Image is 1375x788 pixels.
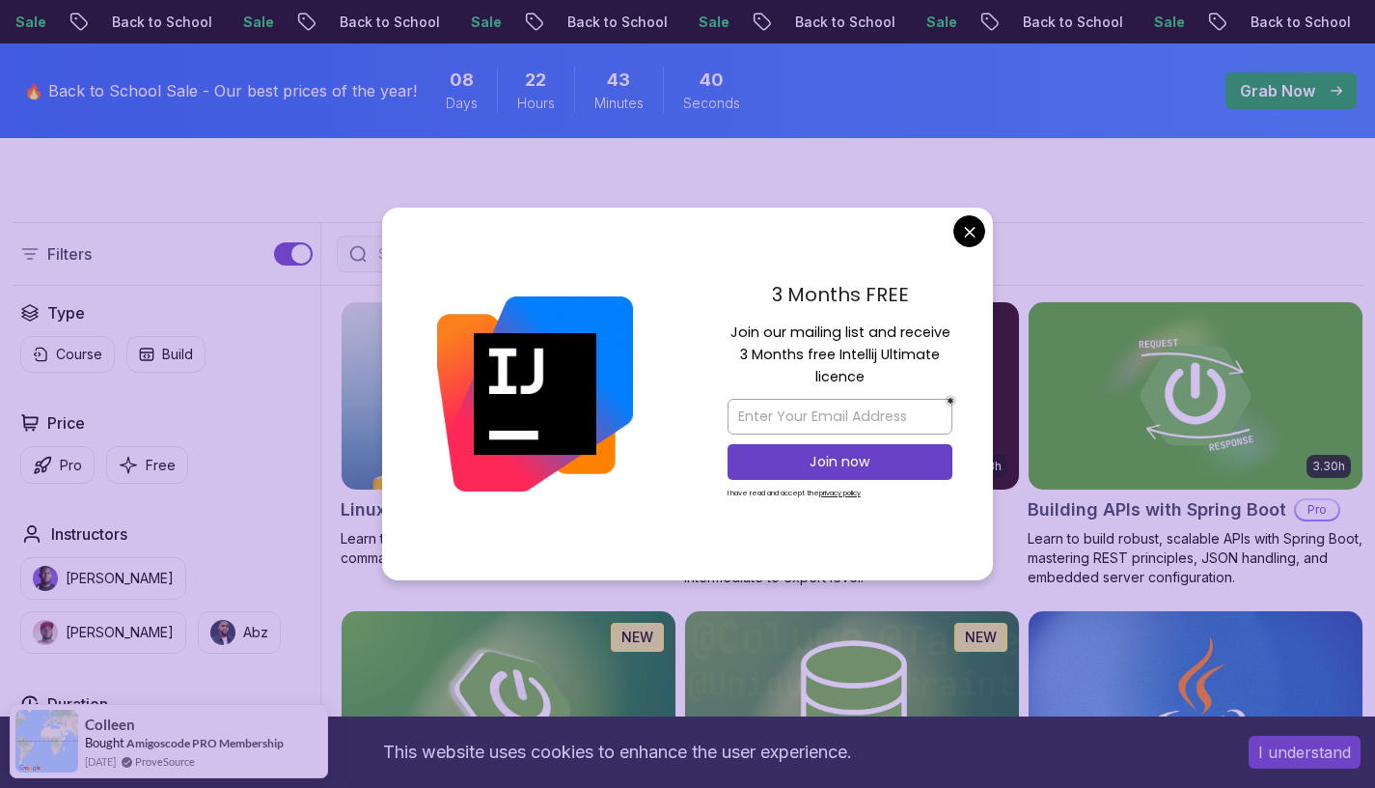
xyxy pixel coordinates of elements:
h2: Building APIs with Spring Boot [1028,496,1286,523]
span: 8 Days [450,67,474,94]
p: Course [56,345,102,364]
span: Colleen [85,717,135,733]
p: Abz [243,623,268,642]
p: Back to School [1005,13,1137,32]
span: Seconds [683,94,740,113]
img: instructor img [33,620,58,645]
p: Back to School [550,13,681,32]
img: provesource social proof notification image [15,710,78,773]
button: Accept cookies [1249,736,1361,769]
p: Sale [1137,13,1198,32]
p: Pro [60,456,82,475]
a: ProveSource [135,753,195,770]
p: Back to School [95,13,226,32]
img: instructor img [33,566,58,591]
img: instructor img [210,620,235,645]
p: Back to School [1233,13,1364,32]
p: [PERSON_NAME] [66,623,174,642]
p: [PERSON_NAME] [66,569,174,588]
p: Grab Now [1240,79,1315,102]
p: Back to School [322,13,454,32]
span: 43 Minutes [607,67,630,94]
span: 40 Seconds [700,67,724,94]
button: instructor imgAbz [198,611,281,654]
p: Learn to build robust, scalable APIs with Spring Boot, mastering REST principles, JSON handling, ... [1028,529,1363,587]
span: Days [446,94,478,113]
button: Pro [20,446,95,484]
h2: Type [47,301,85,324]
span: Bought [85,735,124,750]
h2: Instructors [51,522,127,546]
p: Sale [909,13,971,32]
a: Amigoscode PRO Membership [126,736,284,750]
input: Search Java, React, Spring boot ... [374,244,787,264]
span: Minutes [594,94,644,113]
p: 3.30h [1312,459,1345,474]
button: Free [106,446,188,484]
div: This website uses cookies to enhance the user experience. [14,731,1220,774]
p: Pro [1296,500,1338,520]
img: Linux Fundamentals card [342,302,675,490]
p: Free [146,456,176,475]
img: Building APIs with Spring Boot card [1029,302,1362,490]
p: Sale [226,13,288,32]
h2: Price [47,411,85,435]
p: Sale [681,13,743,32]
a: Building APIs with Spring Boot card3.30hBuilding APIs with Spring BootProLearn to build robust, s... [1028,301,1363,587]
p: Filters [47,242,92,266]
h2: Linux Fundamentals [341,496,511,523]
button: Build [126,336,206,373]
span: Hours [517,94,555,113]
p: NEW [621,628,653,647]
p: Sale [454,13,515,32]
a: Linux Fundamentals card6.00hLinux FundamentalsProLearn the fundamentals of Linux and how to use t... [341,301,676,568]
span: 22 Hours [525,67,546,94]
button: Course [20,336,115,373]
span: [DATE] [85,753,116,770]
p: 🔥 Back to School Sale - Our best prices of the year! [24,79,417,102]
p: NEW [965,628,997,647]
p: Learn the fundamentals of Linux and how to use the command line [341,529,676,568]
h2: Duration [47,692,108,716]
p: Back to School [778,13,909,32]
p: Build [162,345,193,364]
button: instructor img[PERSON_NAME] [20,611,186,654]
button: instructor img[PERSON_NAME] [20,557,186,600]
